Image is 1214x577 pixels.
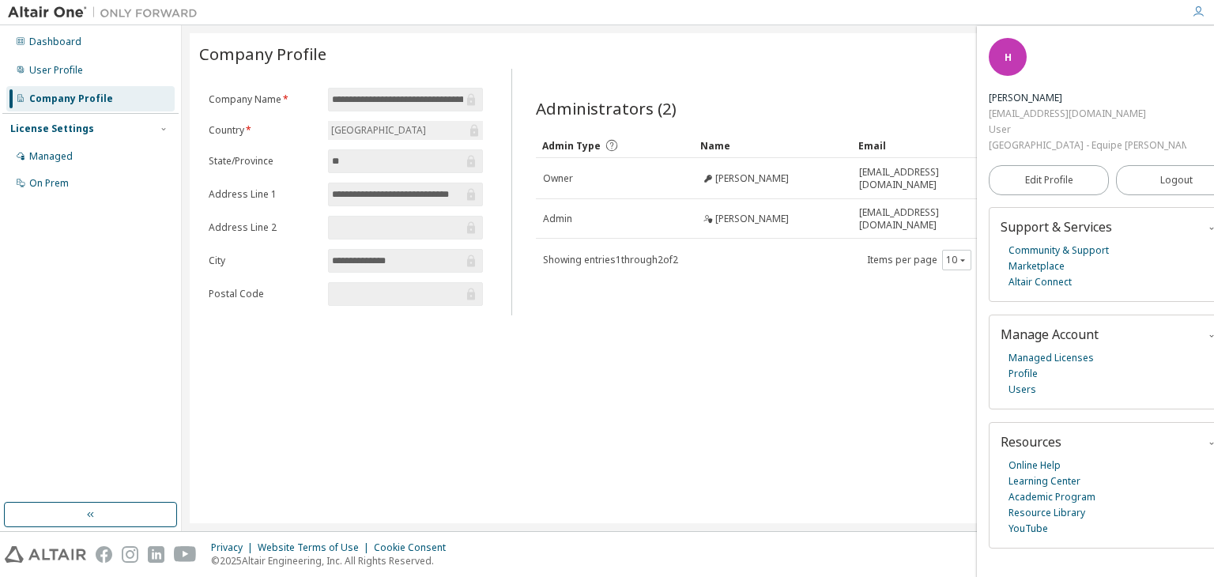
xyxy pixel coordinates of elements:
div: Cookie Consent [374,541,455,554]
span: [PERSON_NAME] [715,213,789,225]
span: Support & Services [1001,218,1112,236]
a: Learning Center [1009,473,1080,489]
div: Email [858,133,1004,158]
div: On Prem [29,177,69,190]
span: Owner [543,172,573,185]
a: Edit Profile [989,165,1109,195]
label: Postal Code [209,288,319,300]
div: License Settings [10,123,94,135]
div: User Profile [29,64,83,77]
a: Resource Library [1009,505,1085,521]
a: YouTube [1009,521,1048,537]
span: [EMAIL_ADDRESS][DOMAIN_NAME] [859,206,1003,232]
a: Managed Licenses [1009,350,1094,366]
div: Name [700,133,846,158]
span: Edit Profile [1025,174,1073,187]
div: Dashboard [29,36,81,48]
label: City [209,255,319,267]
span: Resources [1001,433,1061,451]
span: H [1005,51,1012,64]
a: Community & Support [1009,243,1109,258]
div: Privacy [211,541,258,554]
span: Manage Account [1001,326,1099,343]
div: Henrique Vagos [989,90,1186,106]
div: User [989,122,1186,138]
span: Admin Type [542,139,601,153]
span: Logout [1160,172,1193,188]
a: Profile [1009,366,1038,382]
a: Online Help [1009,458,1061,473]
span: Company Profile [199,43,326,65]
label: State/Province [209,155,319,168]
span: Showing entries 1 through 2 of 2 [543,253,678,266]
label: Company Name [209,93,319,106]
div: Managed [29,150,73,163]
img: instagram.svg [122,546,138,563]
img: linkedin.svg [148,546,164,563]
button: 10 [946,254,967,266]
div: Website Terms of Use [258,541,374,554]
div: [EMAIL_ADDRESS][DOMAIN_NAME] [989,106,1186,122]
span: [EMAIL_ADDRESS][DOMAIN_NAME] [859,166,1003,191]
a: Users [1009,382,1036,398]
div: [GEOGRAPHIC_DATA] [329,122,428,139]
div: [GEOGRAPHIC_DATA] - Equipe [PERSON_NAME] eRacing [989,138,1186,153]
label: Country [209,124,319,137]
div: [GEOGRAPHIC_DATA] [328,121,483,140]
p: © 2025 Altair Engineering, Inc. All Rights Reserved. [211,554,455,568]
img: facebook.svg [96,546,112,563]
label: Address Line 2 [209,221,319,234]
img: youtube.svg [174,546,197,563]
span: Items per page [867,250,971,270]
img: altair_logo.svg [5,546,86,563]
img: Altair One [8,5,205,21]
a: Altair Connect [1009,274,1072,290]
div: Company Profile [29,92,113,105]
label: Address Line 1 [209,188,319,201]
a: Academic Program [1009,489,1095,505]
span: Administrators (2) [536,97,677,119]
span: Admin [543,213,572,225]
a: Marketplace [1009,258,1065,274]
span: [PERSON_NAME] [715,172,789,185]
